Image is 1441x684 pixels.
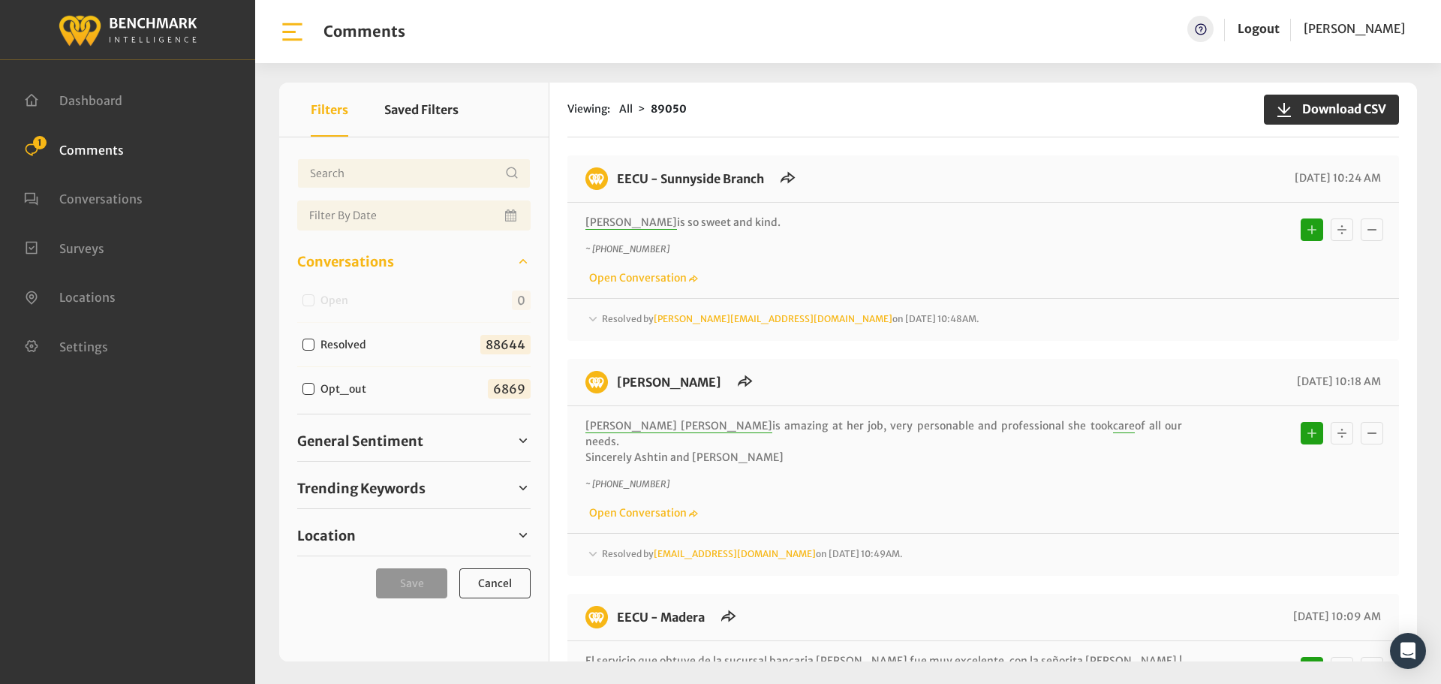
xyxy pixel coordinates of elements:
p: is amazing at her job, very personable and professional she took of all our needs. Sincerely Asht... [585,418,1182,466]
a: Open Conversation [585,506,698,520]
a: Dashboard [24,92,122,107]
input: Resolved [302,339,314,351]
a: Conversations [297,250,531,273]
a: [PERSON_NAME] [1304,16,1405,42]
img: benchmark [58,11,197,48]
span: [PERSON_NAME] [1304,21,1405,36]
span: 1 [33,136,47,149]
span: Surveys [59,240,104,255]
input: Username [297,158,531,188]
a: Logout [1238,21,1280,36]
span: Conversations [297,252,394,272]
span: Viewing: [567,101,610,117]
span: Resolved by on [DATE] 10:48AM. [602,313,979,324]
p: is so sweet and kind. [585,215,1182,231]
span: [DATE] 10:18 AM [1293,375,1381,388]
h6: EECU - Madera [608,606,714,628]
a: [PERSON_NAME] [617,375,721,390]
span: Settings [59,339,108,354]
span: Comments [59,142,124,157]
button: Cancel [459,568,531,598]
h1: Comments [323,23,405,41]
a: EECU - Sunnyside Branch [617,171,764,186]
span: [DATE] 10:09 AM [1289,610,1381,623]
span: Download CSV [1293,100,1386,118]
input: Date range input field [297,200,531,231]
label: Resolved [315,337,378,353]
div: Resolved by[EMAIL_ADDRESS][DOMAIN_NAME]on [DATE] 10:49AM. [585,546,1381,564]
div: Basic example [1297,418,1387,448]
button: Saved Filters [384,83,459,137]
span: 6869 [488,379,531,399]
label: Open [315,293,360,309]
a: Settings [24,338,108,353]
span: Resolved by on [DATE] 10:49AM. [602,548,903,559]
div: Basic example [1297,215,1387,245]
span: General Sentiment [297,431,423,451]
span: [PERSON_NAME] [PERSON_NAME] [585,419,772,433]
div: Basic example [1297,653,1387,683]
span: Trending Keywords [297,478,426,499]
img: benchmark [585,606,608,628]
span: [PERSON_NAME] [585,215,677,230]
a: Open Conversation [585,271,698,285]
a: Surveys [24,240,104,255]
button: Download CSV [1264,95,1399,125]
label: Opt_out [315,381,378,397]
h6: EECU - Sunnyside Branch [608,167,773,190]
a: Trending Keywords [297,477,531,499]
a: Location [297,524,531,547]
a: Comments 1 [24,141,124,156]
a: Logout [1238,16,1280,42]
i: ~ [PHONE_NUMBER] [585,478,669,490]
span: Location [297,526,356,546]
span: [DATE] 10:24 AM [1291,171,1381,185]
a: Conversations [24,190,143,205]
img: benchmark [585,371,608,393]
div: Open Intercom Messenger [1390,633,1426,669]
a: [PERSON_NAME][EMAIL_ADDRESS][DOMAIN_NAME] [654,313,892,324]
img: benchmark [585,167,608,190]
span: All [619,102,633,116]
a: General Sentiment [297,429,531,452]
i: ~ [PHONE_NUMBER] [585,243,669,255]
button: Open Calendar [502,200,522,231]
span: Conversations [59,191,143,206]
span: Dashboard [59,93,122,108]
input: Opt_out [302,383,314,395]
a: EECU - Madera [617,610,705,625]
span: care [1113,419,1135,433]
img: bar [279,19,305,45]
a: [EMAIL_ADDRESS][DOMAIN_NAME] [654,548,816,559]
span: 0 [512,291,531,310]
a: Locations [24,288,116,303]
span: 88644 [480,335,531,354]
strong: 89050 [651,102,687,116]
span: Locations [59,290,116,305]
h6: EECU - Perrin [608,371,730,393]
div: Resolved by[PERSON_NAME][EMAIL_ADDRESS][DOMAIN_NAME]on [DATE] 10:48AM. [585,311,1381,329]
button: Filters [311,83,348,137]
